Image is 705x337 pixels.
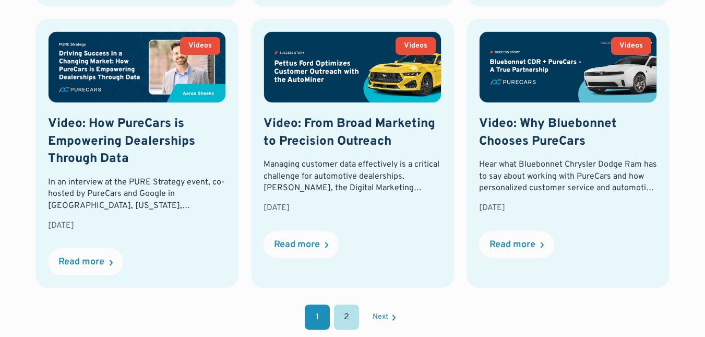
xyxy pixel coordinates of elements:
[58,258,104,267] div: Read more
[251,19,454,288] a: VideosVideo: From Broad Marketing to Precision OutreachManaging customer data effectively is a cr...
[35,305,670,330] div: List
[35,19,238,288] a: VideosVideo: How PureCars is Empowering Dealerships Through DataIn an interview at the PURE Strat...
[334,305,359,330] a: 2
[619,42,643,50] div: Videos
[479,159,657,194] div: Hear what Bluebonnet Chrysler Dodge Ram has to say about working with PureCars and how personaliz...
[404,42,427,50] div: Videos
[188,42,212,50] div: Videos
[264,115,441,150] h2: Video: From Broad Marketing to Precision Outreach
[48,115,226,168] h2: Video: How PureCars is Empowering Dealerships Through Data
[264,159,441,194] div: Managing customer data effectively is a critical challenge for automotive dealerships. [PERSON_NA...
[48,177,226,212] div: In an interview at the PURE Strategy event, co-hosted by PureCars and Google in [GEOGRAPHIC_DATA]...
[48,220,226,231] div: [DATE]
[479,202,657,214] div: [DATE]
[274,240,320,250] div: Read more
[373,313,388,321] div: Next
[489,240,535,250] div: Read more
[264,202,441,214] div: [DATE]
[373,313,396,321] a: Next Page
[305,305,330,330] a: 1
[467,19,670,288] a: VideosVideo: Why Bluebonnet Chooses PureCarsHear what Bluebonnet Chrysler Dodge Ram has to say ab...
[479,115,657,150] h2: Video: Why Bluebonnet Chooses PureCars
